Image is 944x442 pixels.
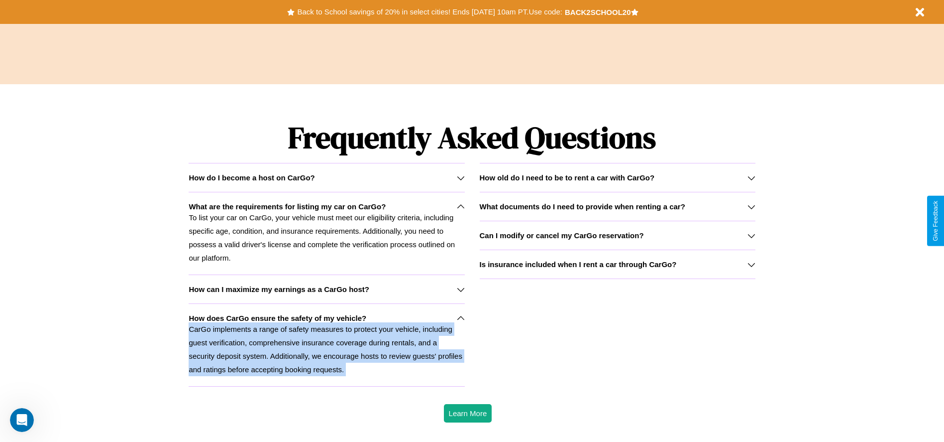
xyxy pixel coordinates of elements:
[189,173,315,182] h3: How do I become a host on CarGo?
[189,285,369,294] h3: How can I maximize my earnings as a CarGo host?
[295,5,564,19] button: Back to School savings of 20% in select cities! Ends [DATE] 10am PT.Use code:
[189,202,386,211] h3: What are the requirements for listing my car on CarGo?
[932,201,939,241] div: Give Feedback
[10,408,34,432] iframe: Intercom live chat
[189,322,464,376] p: CarGo implements a range of safety measures to protect your vehicle, including guest verification...
[189,314,366,322] h3: How does CarGo ensure the safety of my vehicle?
[189,211,464,265] p: To list your car on CarGo, your vehicle must meet our eligibility criteria, including specific ag...
[480,260,677,269] h3: Is insurance included when I rent a car through CarGo?
[480,231,644,240] h3: Can I modify or cancel my CarGo reservation?
[565,8,631,16] b: BACK2SCHOOL20
[189,112,755,163] h1: Frequently Asked Questions
[480,173,655,182] h3: How old do I need to be to rent a car with CarGo?
[480,202,685,211] h3: What documents do I need to provide when renting a car?
[444,404,492,423] button: Learn More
